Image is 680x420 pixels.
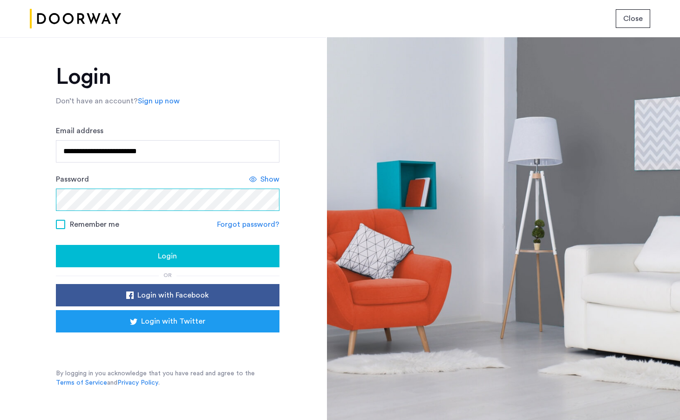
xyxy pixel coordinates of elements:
[75,335,261,356] div: Sign in with Google. Opens in new tab
[163,272,172,278] span: or
[141,316,205,327] span: Login with Twitter
[616,9,650,28] button: button
[217,219,279,230] a: Forgot password?
[137,290,209,301] span: Login with Facebook
[56,174,89,185] label: Password
[56,284,279,306] button: button
[56,97,138,105] span: Don’t have an account?
[70,219,119,230] span: Remember me
[138,95,180,107] a: Sign up now
[260,174,279,185] span: Show
[56,310,279,332] button: button
[56,245,279,267] button: button
[623,13,643,24] span: Close
[56,369,279,387] p: By logging in you acknowledge that you have read and agree to the and .
[56,378,107,387] a: Terms of Service
[30,1,121,36] img: logo
[56,125,103,136] label: Email address
[117,378,158,387] a: Privacy Policy
[56,66,279,88] h1: Login
[158,251,177,262] span: Login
